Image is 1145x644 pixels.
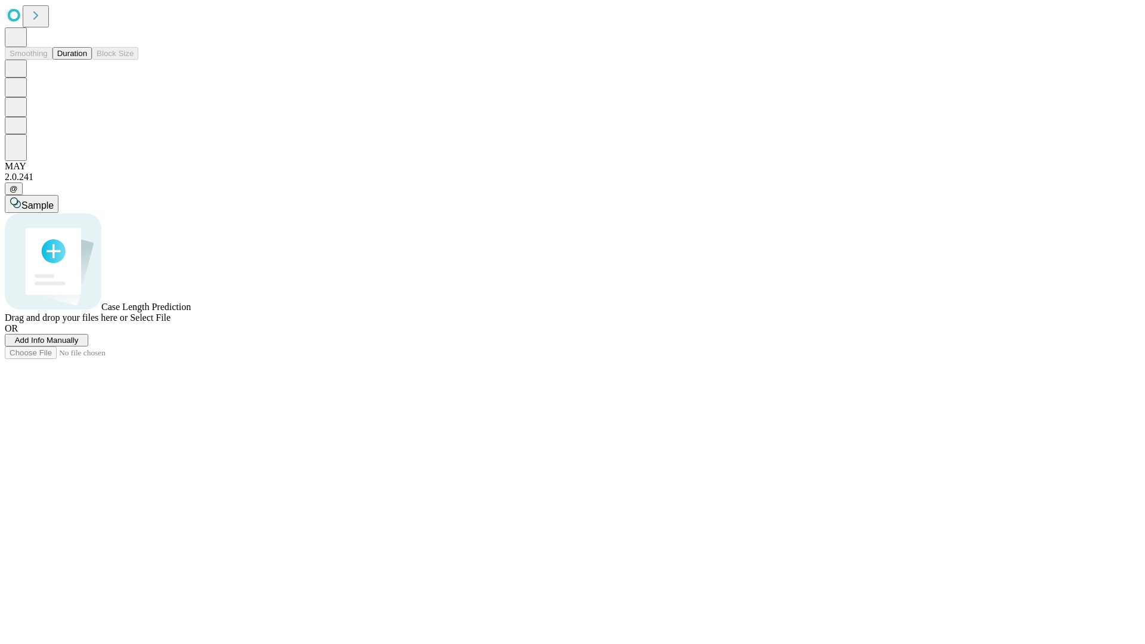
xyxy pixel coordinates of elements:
[101,302,191,312] span: Case Length Prediction
[5,182,23,195] button: @
[21,200,54,210] span: Sample
[5,323,18,333] span: OR
[5,161,1140,172] div: MAY
[92,47,138,60] button: Block Size
[15,336,79,345] span: Add Info Manually
[5,334,88,346] button: Add Info Manually
[5,195,58,213] button: Sample
[5,172,1140,182] div: 2.0.241
[130,312,171,323] span: Select File
[10,184,18,193] span: @
[5,47,52,60] button: Smoothing
[5,312,128,323] span: Drag and drop your files here or
[52,47,92,60] button: Duration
